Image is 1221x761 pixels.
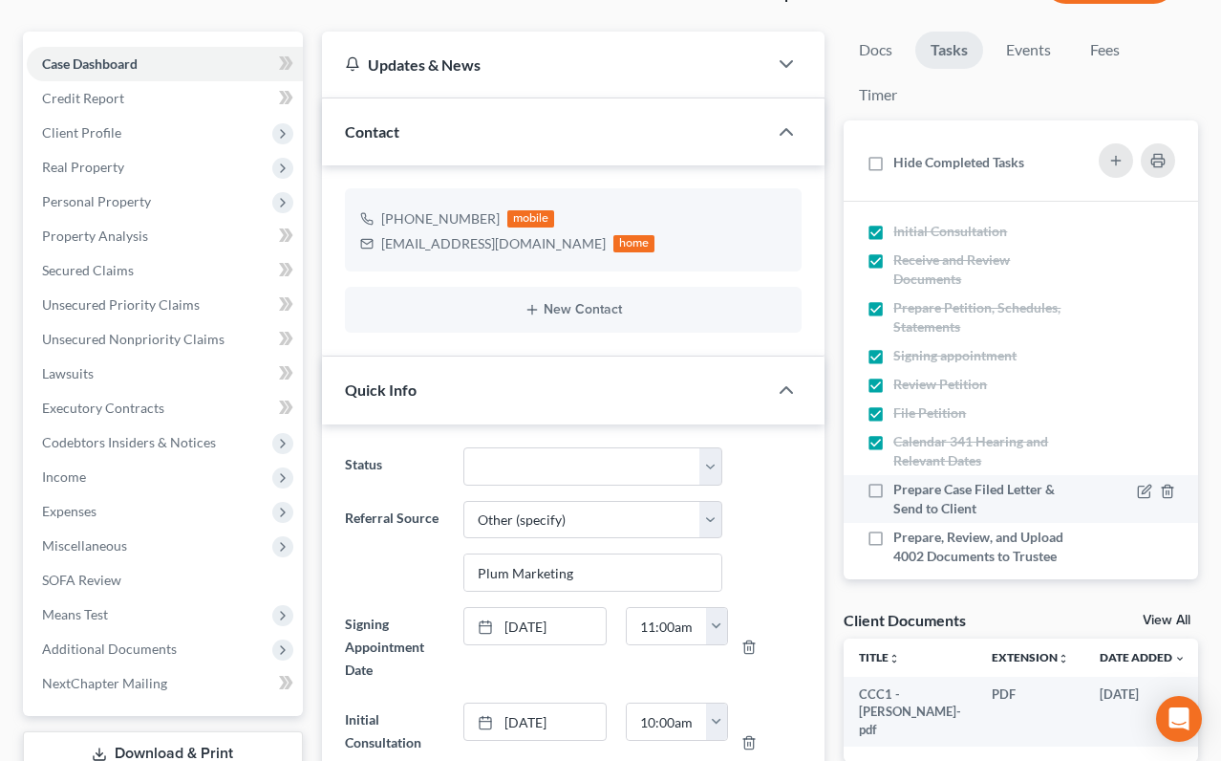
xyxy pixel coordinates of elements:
span: Prepare Petition, Schedules, Statements [893,299,1060,335]
a: Case Dashboard [27,47,303,81]
span: Credit Report [42,90,124,106]
a: Lawsuits [27,357,303,391]
i: expand_more [1174,653,1186,664]
span: Initial Consultation [893,223,1007,239]
td: CCC1 - [PERSON_NAME]-pdf [844,677,976,747]
a: Fees [1074,32,1135,69]
div: [EMAIL_ADDRESS][DOMAIN_NAME] [381,234,606,253]
span: Additional Documents [42,641,177,657]
span: Hide Completed Tasks [893,154,1024,170]
a: Credit Report [27,81,303,116]
span: Client Profile [42,124,121,141]
a: Tasks [915,32,983,69]
span: Calendar 341 Hearing and Relevant Dates [893,433,1048,468]
span: Miscellaneous [42,537,127,554]
a: [DATE] [464,704,606,740]
span: Means Test [42,606,108,622]
span: Codebtors Insiders & Notices [42,434,216,450]
span: Real Property [42,159,124,175]
span: Personal Property [42,193,151,209]
span: NextChapter Mailing [42,675,167,691]
label: Status [335,447,455,486]
div: Open Intercom Messenger [1156,696,1202,742]
span: File Personal Financial Management Certificate [893,576,1036,612]
label: Referral Source [335,501,455,593]
a: View All [1143,614,1190,627]
a: NextChapter Mailing [27,666,303,701]
div: Updates & News [345,54,745,75]
span: File Petition [893,404,966,421]
span: Executory Contracts [42,400,164,416]
button: New Contact [360,302,787,317]
span: SOFA Review [42,572,121,588]
span: Secured Claims [42,262,134,278]
a: Date Added expand_more [1100,650,1186,664]
span: Case Dashboard [42,55,138,72]
span: Unsecured Nonpriority Claims [42,331,225,347]
i: unfold_more [889,653,900,664]
div: Client Documents [844,610,966,630]
a: Docs [844,32,908,69]
div: mobile [507,210,555,228]
span: Property Analysis [42,228,148,244]
a: Secured Claims [27,253,303,288]
span: Review Petition [893,376,987,392]
a: Extensionunfold_more [992,650,1069,664]
div: home [613,235,655,252]
input: -- : -- [627,704,707,740]
td: PDF [976,677,1084,747]
td: [DATE] [1084,677,1201,747]
a: SOFA Review [27,563,303,598]
span: Quick Info [345,380,417,399]
div: [PHONE_NUMBER] [381,209,500,228]
a: Timer [844,76,912,114]
span: Income [42,468,86,485]
span: Signing appointment [893,347,1017,363]
a: Executory Contracts [27,391,303,425]
a: Titleunfold_more [859,650,900,664]
input: -- : -- [627,608,707,644]
span: Expenses [42,503,96,519]
i: unfold_more [1058,653,1069,664]
a: Unsecured Priority Claims [27,288,303,322]
label: Signing Appointment Date [335,607,455,687]
a: Property Analysis [27,219,303,253]
a: Unsecured Nonpriority Claims [27,322,303,357]
a: [DATE] [464,608,606,644]
span: Contact [345,122,399,141]
input: Other Referral Source [464,554,721,591]
span: Prepare, Review, and Upload 4002 Documents to Trustee [893,529,1063,564]
span: Lawsuits [42,365,94,381]
span: Unsecured Priority Claims [42,296,200,313]
a: Events [991,32,1066,69]
span: Prepare Case Filed Letter & Send to Client [893,481,1055,516]
span: Receive and Review Documents [893,251,1010,287]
